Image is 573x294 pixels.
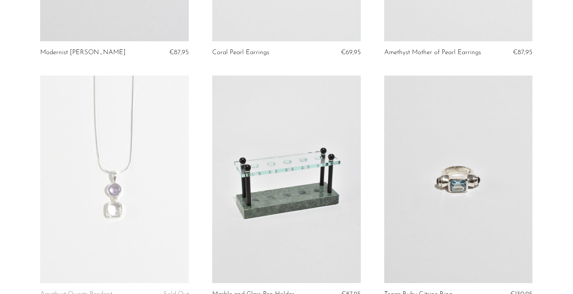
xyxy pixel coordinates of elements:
[212,49,269,56] a: Coral Pearl Earrings
[341,49,361,56] span: €69,95
[384,49,481,56] a: Amethyst Mother of Pearl Earrings
[169,49,189,56] span: €87,95
[513,49,532,56] span: €87,95
[40,49,126,56] a: Modernist [PERSON_NAME]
